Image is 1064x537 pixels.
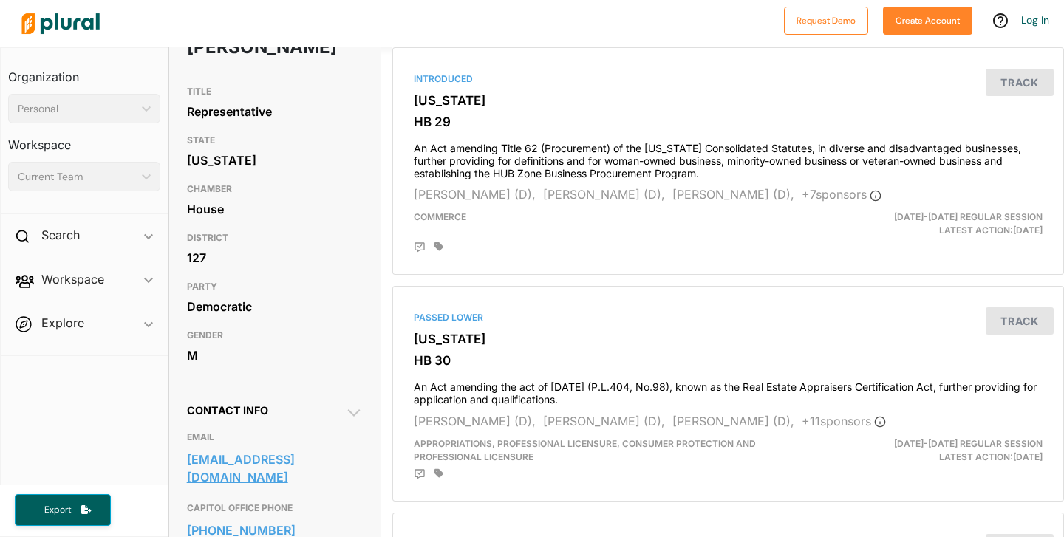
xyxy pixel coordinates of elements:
span: [PERSON_NAME] (D), [672,414,794,428]
h2: Search [41,227,80,243]
span: [PERSON_NAME] (D), [543,414,665,428]
h3: TITLE [187,83,363,100]
h3: DISTRICT [187,229,363,247]
span: [DATE]-[DATE] Regular Session [894,211,1043,222]
div: 127 [187,247,363,269]
div: Add tags [434,468,443,479]
div: Latest Action: [DATE] [836,437,1054,464]
h3: Workspace [8,123,160,156]
span: Commerce [414,211,466,222]
span: [PERSON_NAME] (D), [543,187,665,202]
div: Current Team [18,169,136,185]
h3: HB 30 [414,353,1043,368]
h4: An Act amending Title 62 (Procurement) of the [US_STATE] Consolidated Statutes, in diverse and di... [414,135,1043,179]
span: Export [34,504,81,516]
span: [PERSON_NAME] (D), [672,187,794,202]
div: Personal [18,101,136,117]
h3: CAPITOL OFFICE PHONE [187,499,363,517]
a: Log In [1021,13,1049,27]
span: [PERSON_NAME] (D), [414,414,536,428]
div: House [187,198,363,220]
div: Passed Lower [414,311,1043,324]
div: Add Position Statement [414,242,426,253]
h3: HB 29 [414,114,1043,129]
button: Create Account [883,7,972,35]
div: [US_STATE] [187,149,363,171]
h3: PARTY [187,278,363,295]
span: Appropriations, Professional Licensure, CONSUMER PROTECTION AND PROFESSIONAL LICENSURE [414,438,756,462]
span: Contact Info [187,404,268,417]
a: Request Demo [784,12,868,27]
h3: STATE [187,131,363,149]
span: [PERSON_NAME] (D), [414,187,536,202]
div: Representative [187,100,363,123]
span: [DATE]-[DATE] Regular Session [894,438,1043,449]
div: Democratic [187,295,363,318]
h3: Organization [8,55,160,88]
span: + 7 sponsor s [802,187,881,202]
div: Latest Action: [DATE] [836,211,1054,237]
span: + 11 sponsor s [802,414,886,428]
h3: GENDER [187,326,363,344]
h3: [US_STATE] [414,332,1043,346]
button: Track [986,69,1054,96]
h3: CHAMBER [187,180,363,198]
div: Add Position Statement [414,468,426,480]
h4: An Act amending the act of [DATE] (P.L.404, No.98), known as the Real Estate Appraisers Certifica... [414,374,1043,406]
div: Add tags [434,242,443,252]
button: Request Demo [784,7,868,35]
button: Export [15,494,111,526]
button: Track [986,307,1054,335]
h3: [US_STATE] [414,93,1043,108]
a: Create Account [883,12,972,27]
h3: EMAIL [187,428,363,446]
div: Introduced [414,72,1043,86]
a: [EMAIL_ADDRESS][DOMAIN_NAME] [187,448,363,488]
div: M [187,344,363,366]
